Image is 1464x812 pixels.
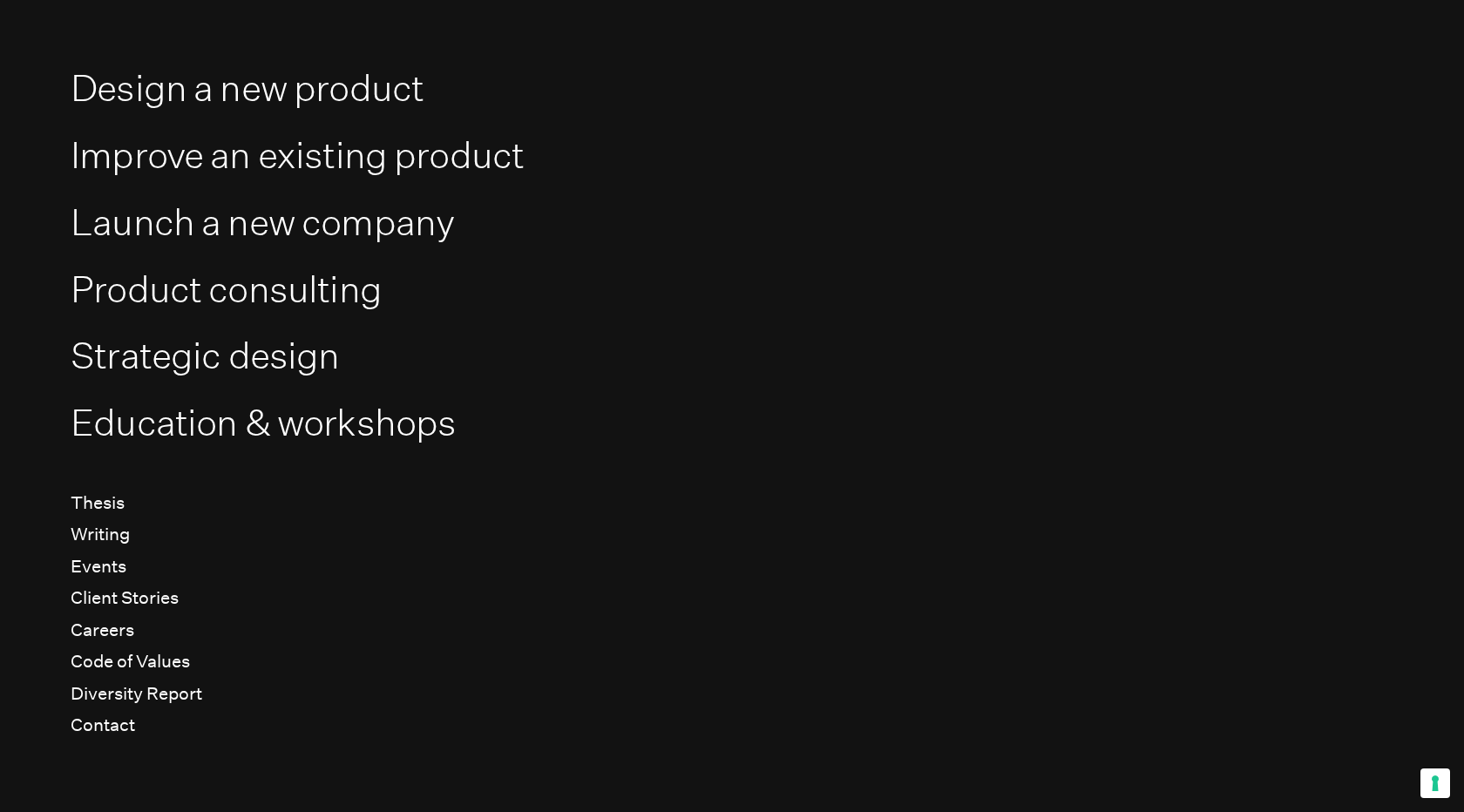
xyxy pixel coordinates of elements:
a: Improve an existing product [71,132,524,178]
a: Thesis [71,492,125,515]
button: Your consent preferences for tracking technologies [1420,768,1450,798]
a: Writing [71,524,130,546]
a: Events [71,556,126,579]
a: Launch a new company [71,200,454,245]
a: Careers [71,619,134,642]
a: Client Stories [71,587,179,610]
a: Diversity Report [71,683,202,706]
a: Strategic design [71,333,339,378]
a: Code of Values [71,651,190,673]
a: Design a new product [71,65,424,111]
a: Education & workshops [71,400,456,445]
a: Product consulting [71,267,382,312]
a: Contact [71,714,135,737]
